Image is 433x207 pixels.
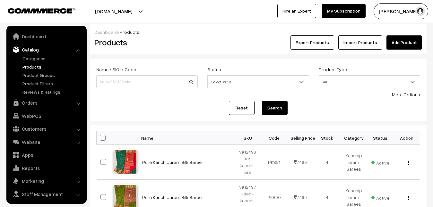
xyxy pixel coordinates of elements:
[21,55,84,62] a: Categories
[8,97,84,108] a: Orders
[371,193,389,201] span: Active
[73,3,155,19] button: [DOMAIN_NAME]
[290,35,334,50] button: Export Products
[96,66,136,73] label: Name / SKU / Code
[322,4,366,18] a: My Subscription
[288,145,314,180] td: 7499
[235,131,261,145] th: SKU
[8,31,84,42] a: Dashboard
[277,4,316,18] a: Hire an Expert
[21,80,84,87] a: Product Filters
[142,159,202,165] a: Pure Kanchipuram Silk Saree
[94,29,118,35] a: Dashboard
[408,196,409,200] img: Menu
[235,145,261,180] td: va12498-sep-kanchi-pra
[371,158,389,166] span: Active
[94,29,422,35] div: /
[138,131,235,145] th: Name
[120,29,139,35] span: Products
[341,145,367,180] td: Kanchipuram Sarees
[208,76,308,88] span: Select Status
[319,66,347,73] label: Product Type
[392,92,420,97] a: More Options
[21,72,84,79] a: Product Groups
[8,149,84,161] a: Apps
[8,162,84,174] a: Reports
[262,101,288,115] button: Search
[21,89,84,95] a: Reviews & Ratings
[8,175,84,187] a: Marketing
[341,131,367,145] th: Category
[319,76,420,88] span: All
[8,110,84,122] a: WebPOS
[314,131,341,145] th: Stock
[229,101,255,115] a: Reset
[8,123,84,135] a: Customers
[415,6,425,16] img: user
[261,145,288,180] td: PKS91
[8,136,84,148] a: Website
[8,8,75,13] img: COMMMERCE
[8,44,84,55] a: Catalog
[338,35,382,50] a: Import Products
[288,131,314,145] th: Selling Price
[319,75,420,88] span: All
[314,145,341,180] td: 4
[96,75,198,88] input: Name / SKU / Code
[367,131,394,145] th: Status
[207,75,309,88] span: Select Status
[8,188,84,200] a: Staff Management
[8,6,64,14] a: COMMMERCE
[207,66,221,73] label: Status
[261,131,288,145] th: Code
[374,3,428,19] button: [PERSON_NAME]
[394,131,420,145] th: Action
[142,194,202,200] a: Pure Kanchipuram Silk Saree
[386,35,422,50] a: Add Product
[21,63,84,70] a: Products
[408,161,409,165] img: Menu
[94,37,197,47] h2: Products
